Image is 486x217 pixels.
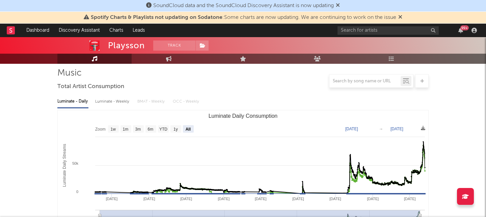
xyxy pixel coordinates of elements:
text: [DATE] [404,197,416,201]
button: Track [153,40,195,51]
text: 1w [111,127,116,132]
text: Zoom [95,127,106,132]
a: Discovery Assistant [54,24,105,37]
text: 6m [148,127,154,132]
text: [DATE] [180,197,192,201]
text: 1y [173,127,178,132]
text: 1m [123,127,129,132]
text: Luminate Daily Consumption [209,113,278,119]
text: [DATE] [390,127,403,131]
text: Luminate Daily Streams [62,144,67,187]
text: [DATE] [106,197,118,201]
span: Dismiss [336,3,340,8]
text: [DATE] [345,127,358,131]
span: Dismiss [398,15,402,20]
text: [DATE] [255,197,267,201]
text: YTD [159,127,167,132]
text: [DATE] [143,197,155,201]
span: Spotify Charts & Playlists not updating on Sodatone [91,15,222,20]
text: [DATE] [329,197,341,201]
text: 50k [72,161,78,165]
input: Search for artists [337,26,439,35]
div: Luminate - Weekly [95,96,131,107]
text: → [379,127,383,131]
text: [DATE] [292,197,304,201]
text: 0 [76,190,78,194]
a: Dashboard [22,24,54,37]
span: : Some charts are now updating. We are continuing to work on the issue [91,15,396,20]
text: 3m [135,127,141,132]
span: Music [57,69,82,77]
button: 99+ [458,28,463,33]
div: Luminate - Daily [57,96,88,107]
a: Charts [105,24,128,37]
input: Search by song name or URL [329,79,401,84]
div: 99 + [460,25,469,30]
div: Playsson [108,40,145,51]
text: All [186,127,191,132]
text: [DATE] [367,197,379,201]
a: Leads [128,24,150,37]
span: SoundCloud data and the SoundCloud Discovery Assistant is now updating [153,3,334,8]
text: [DATE] [218,197,230,201]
